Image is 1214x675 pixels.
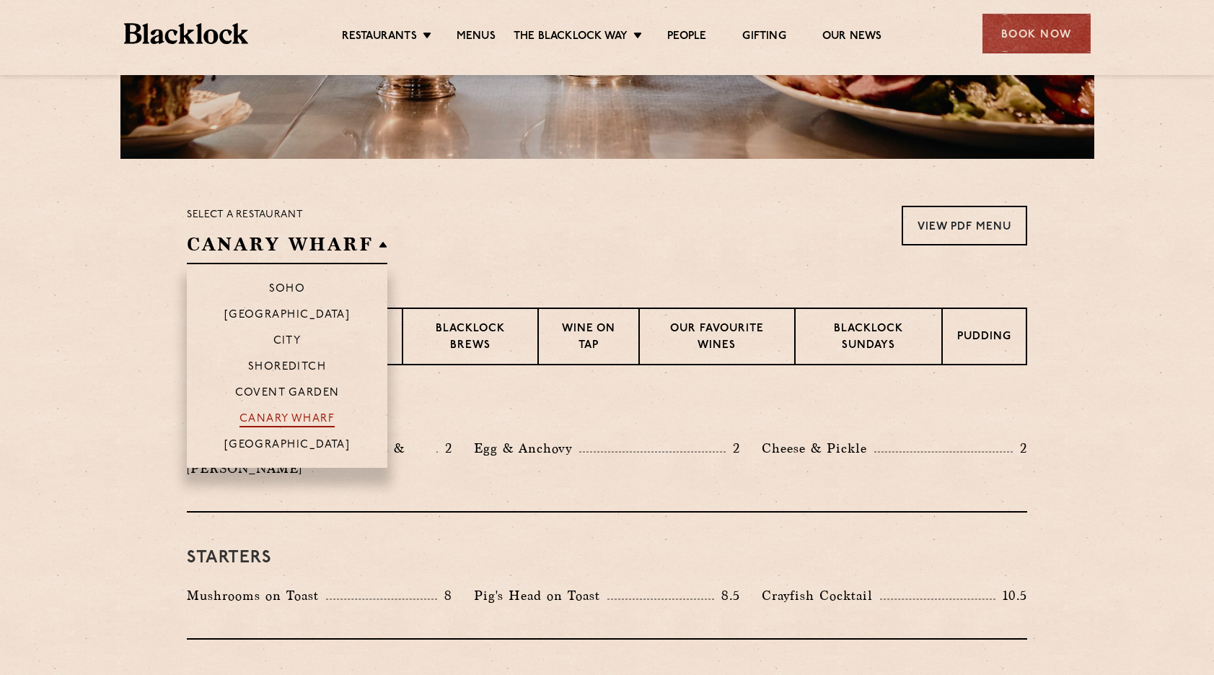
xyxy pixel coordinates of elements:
[187,232,387,264] h2: Canary Wharf
[187,549,1027,567] h3: Starters
[982,14,1091,53] div: Book Now
[342,30,417,45] a: Restaurants
[269,283,306,297] p: Soho
[654,321,779,355] p: Our favourite wines
[822,30,882,45] a: Our News
[762,585,880,606] p: Crayfish Cocktail
[438,439,452,458] p: 2
[124,23,249,44] img: BL_Textured_Logo-footer-cropped.svg
[514,30,628,45] a: The Blacklock Way
[957,329,1011,347] p: Pudding
[810,321,927,355] p: Blacklock Sundays
[187,401,1027,420] h3: Pre Chop Bites
[902,206,1027,245] a: View PDF Menu
[248,361,327,375] p: Shoreditch
[726,439,740,458] p: 2
[474,585,607,606] p: Pig's Head on Toast
[1013,439,1027,458] p: 2
[553,321,624,355] p: Wine on Tap
[224,439,351,453] p: [GEOGRAPHIC_DATA]
[714,586,740,605] p: 8.5
[235,387,340,401] p: Covent Garden
[995,586,1027,605] p: 10.5
[437,586,452,605] p: 8
[667,30,706,45] a: People
[239,413,335,427] p: Canary Wharf
[742,30,786,45] a: Gifting
[187,585,326,606] p: Mushrooms on Toast
[187,206,387,225] p: Select a restaurant
[224,309,351,323] p: [GEOGRAPHIC_DATA]
[457,30,496,45] a: Menus
[474,438,579,458] p: Egg & Anchovy
[273,335,302,349] p: City
[762,438,874,458] p: Cheese & Pickle
[418,321,523,355] p: Blacklock Brews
